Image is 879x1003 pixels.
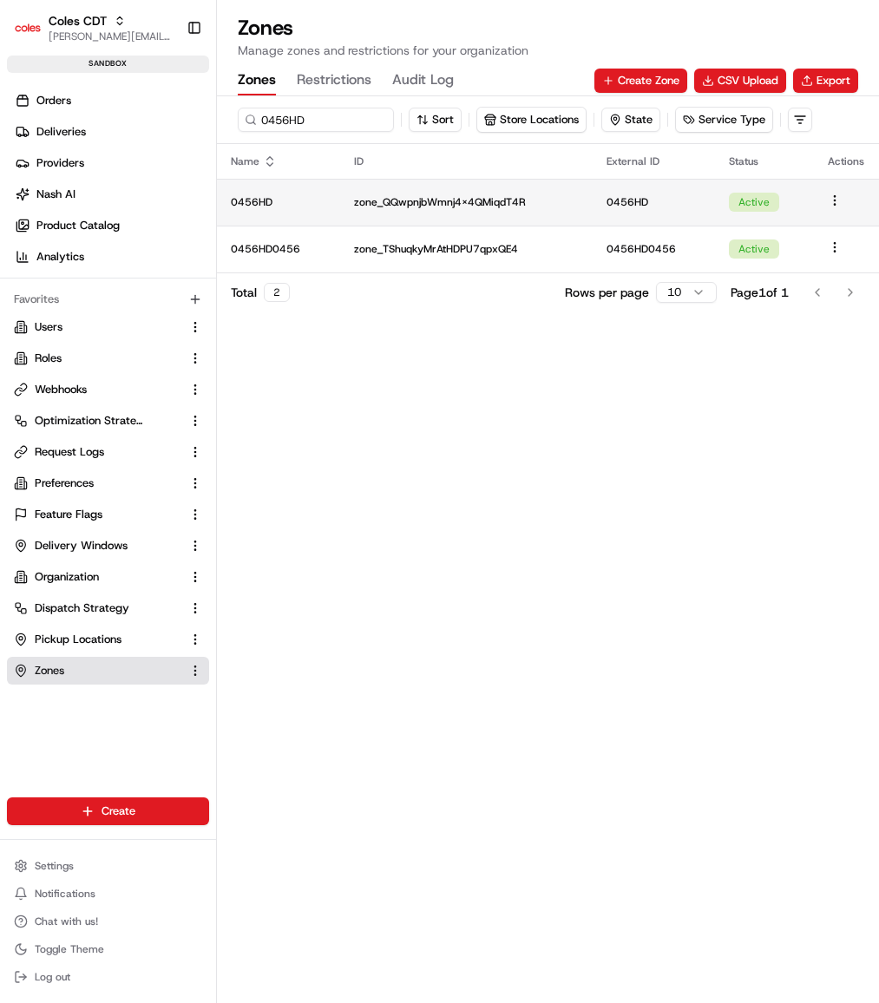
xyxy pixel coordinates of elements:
button: Restrictions [297,66,371,95]
button: Audit Log [392,66,454,95]
button: Optimization Strategy [7,407,209,435]
button: CSV Upload [694,69,786,93]
a: Delivery Windows [14,538,181,554]
button: Toggle Theme [7,937,209,961]
span: Chat with us! [35,914,98,928]
p: 0456HD [607,195,702,209]
span: Preferences [35,475,94,491]
button: Coles CDTColes CDT[PERSON_NAME][EMAIL_ADDRESS][DOMAIN_NAME] [7,7,180,49]
div: Page 1 of 1 [731,284,789,301]
a: Pickup Locations [14,632,181,647]
img: 1736555255976-a54dd68f-1ca7-489b-9aae-adbdc363a1c4 [17,166,49,197]
h1: Zones [238,14,858,42]
span: Analytics [36,249,84,265]
img: Nash [17,17,52,52]
div: 2 [264,283,290,302]
div: ID [354,154,579,168]
div: Active [729,193,779,212]
span: Roles [35,351,62,366]
a: Orders [7,87,216,115]
input: Search for a zone [238,108,394,132]
div: 💻 [147,253,161,267]
button: Log out [7,965,209,989]
button: Store Locations [477,108,586,132]
div: 📗 [17,253,31,267]
button: Settings [7,854,209,878]
span: Webhooks [35,382,87,397]
span: Users [35,319,62,335]
div: Actions [828,154,865,168]
a: Users [14,319,181,335]
button: Delivery Windows [7,532,209,560]
span: Log out [35,970,70,984]
button: Preferences [7,469,209,497]
span: Deliveries [36,124,86,140]
button: Request Logs [7,438,209,466]
button: Notifications [7,882,209,906]
div: Status [729,154,800,168]
button: Create [7,797,209,825]
a: Zones [14,663,181,678]
p: 0456HD [231,195,326,209]
input: Clear [45,112,286,130]
span: Optimization Strategy [35,413,144,429]
button: Service Type [676,108,772,132]
p: 0456HD0456 [231,242,326,256]
p: zone_QQwpnjbWmnj4x4QMiqdT4R [354,195,579,209]
span: Settings [35,859,74,873]
div: Name [231,154,326,168]
div: Start new chat [59,166,285,183]
span: Orders [36,93,71,108]
span: Providers [36,155,84,171]
div: Total [231,283,290,302]
div: sandbox [7,56,209,73]
a: Nash AI [7,180,216,208]
button: Start new chat [295,171,316,192]
p: Welcome 👋 [17,69,316,97]
button: Pickup Locations [7,626,209,653]
a: 📗Knowledge Base [10,245,140,276]
button: Feature Flags [7,501,209,528]
span: Zones [35,663,64,678]
a: Analytics [7,243,216,271]
span: API Documentation [164,252,279,269]
span: Request Logs [35,444,104,460]
div: Active [729,239,779,259]
span: Delivery Windows [35,538,128,554]
p: Manage zones and restrictions for your organization [238,42,858,59]
a: Preferences [14,475,181,491]
img: Coles CDT [14,14,42,42]
span: Feature Flags [35,507,102,522]
button: Export [793,69,858,93]
button: Organization [7,563,209,591]
button: Create Zone [594,69,687,93]
a: Dispatch Strategy [14,600,181,616]
a: Organization [14,569,181,585]
button: [PERSON_NAME][EMAIL_ADDRESS][DOMAIN_NAME] [49,29,173,43]
span: Notifications [35,887,95,901]
button: Coles CDT [49,12,107,29]
div: Favorites [7,285,209,313]
span: Toggle Theme [35,942,104,956]
button: Webhooks [7,376,209,403]
button: Store Locations [476,107,587,133]
p: zone_TShuqkyMrAtHDPU7qpxQE4 [354,242,579,256]
a: Powered byPylon [122,293,210,307]
button: Roles [7,344,209,372]
button: Zones [238,66,276,95]
a: 💻API Documentation [140,245,285,276]
button: Zones [7,657,209,685]
button: State [601,108,660,132]
span: Product Catalog [36,218,120,233]
a: Roles [14,351,181,366]
button: Dispatch Strategy [7,594,209,622]
span: Create [102,803,135,819]
a: Deliveries [7,118,216,146]
div: We're available if you need us! [59,183,220,197]
a: Product Catalog [7,212,216,239]
span: Dispatch Strategy [35,600,129,616]
a: Providers [7,149,216,177]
